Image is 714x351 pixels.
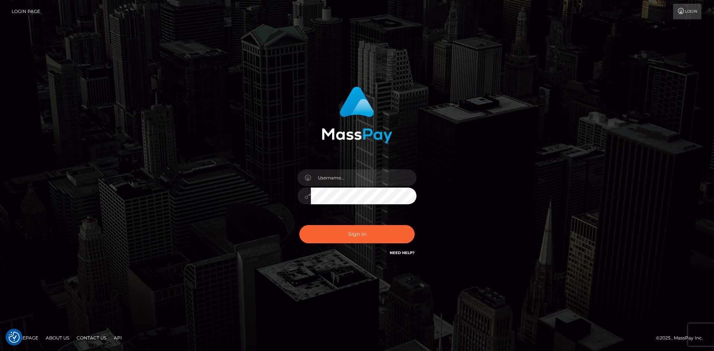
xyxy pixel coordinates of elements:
[390,250,415,255] a: Need Help?
[9,332,20,343] button: Consent Preferences
[8,332,41,344] a: Homepage
[74,332,109,344] a: Contact Us
[311,169,416,186] input: Username...
[299,225,415,243] button: Sign in
[673,4,701,19] a: Login
[322,87,392,143] img: MassPay Login
[656,334,708,342] div: © 2025 , MassPay Inc.
[43,332,72,344] a: About Us
[111,332,125,344] a: API
[12,4,40,19] a: Login Page
[9,332,20,343] img: Revisit consent button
